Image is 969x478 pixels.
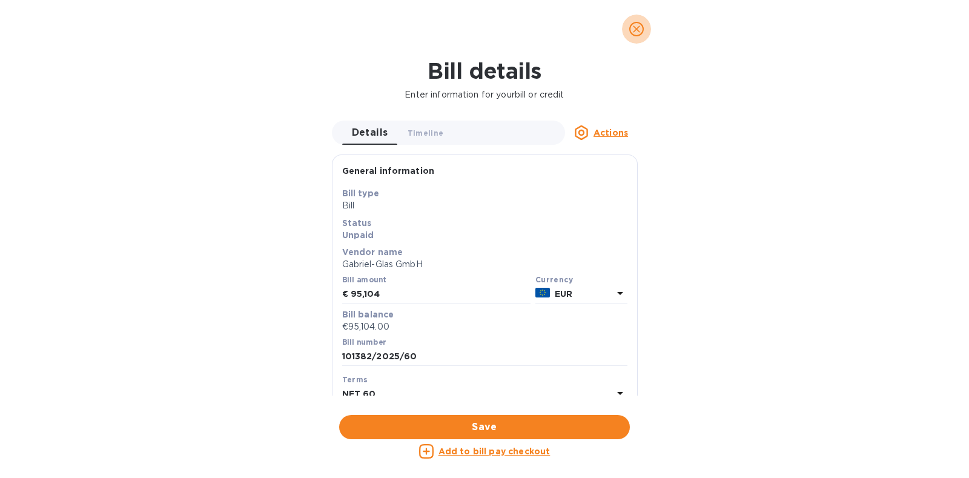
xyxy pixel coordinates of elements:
u: Add to bill pay checkout [438,446,551,456]
b: Terms [342,375,368,384]
span: Details [352,124,388,141]
b: Vendor name [342,247,403,257]
p: Gabriel-Glas GmbH [342,258,627,271]
p: €95,104.00 [342,320,627,333]
span: Timeline [408,127,444,139]
span: Save [349,420,620,434]
b: Bill balance [342,310,394,319]
p: Bill [342,199,627,212]
b: NET 60 [342,389,376,399]
b: Status [342,218,372,228]
label: Bill amount [342,277,386,284]
input: € Enter bill amount [351,285,531,304]
b: General information [342,166,435,176]
p: Enter information for your bill or credit [10,88,959,101]
b: EUR [555,289,572,299]
h1: Bill details [10,58,959,84]
p: Unpaid [342,229,627,241]
b: Currency [535,275,573,284]
button: close [622,15,651,44]
b: Bill type [342,188,379,198]
input: Enter bill number [342,348,627,366]
button: Save [339,415,630,439]
label: Bill number [342,339,386,346]
div: € [342,285,351,304]
u: Actions [594,128,628,138]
